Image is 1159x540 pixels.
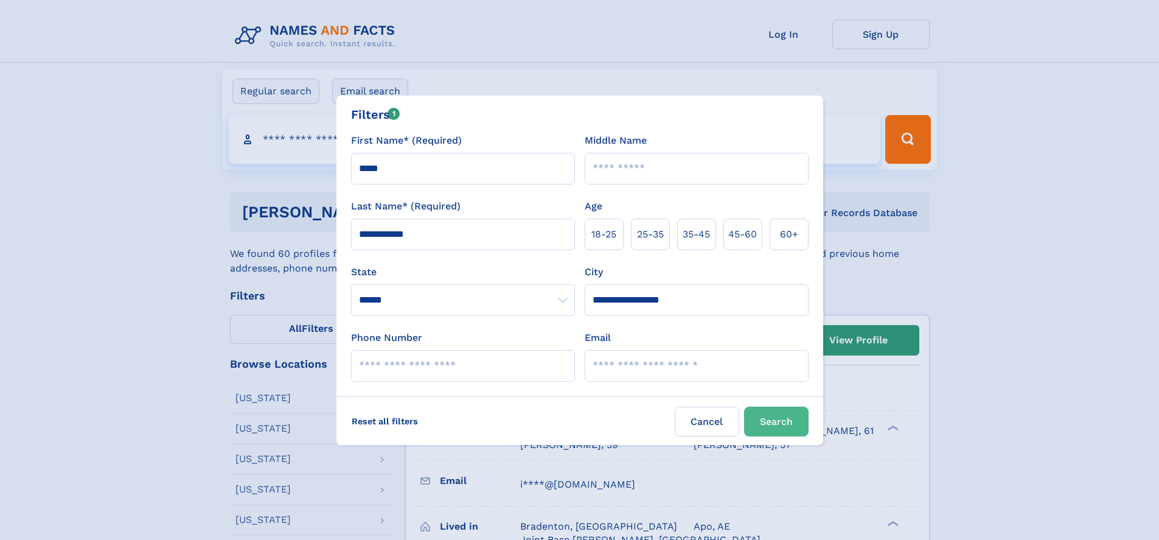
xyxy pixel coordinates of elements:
label: Last Name* (Required) [351,199,461,214]
button: Search [744,407,809,437]
span: 60+ [780,227,798,242]
label: Phone Number [351,331,422,345]
span: 18‑25 [591,227,616,242]
span: 35‑45 [683,227,710,242]
label: Email [585,331,611,345]
label: City [585,265,603,279]
label: Reset all filters [344,407,426,436]
label: State [351,265,575,279]
label: Age [585,199,602,214]
div: Filters [351,105,400,124]
label: Cancel [675,407,739,437]
span: 25‑35 [637,227,664,242]
label: Middle Name [585,133,647,148]
label: First Name* (Required) [351,133,462,148]
span: 45‑60 [728,227,757,242]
